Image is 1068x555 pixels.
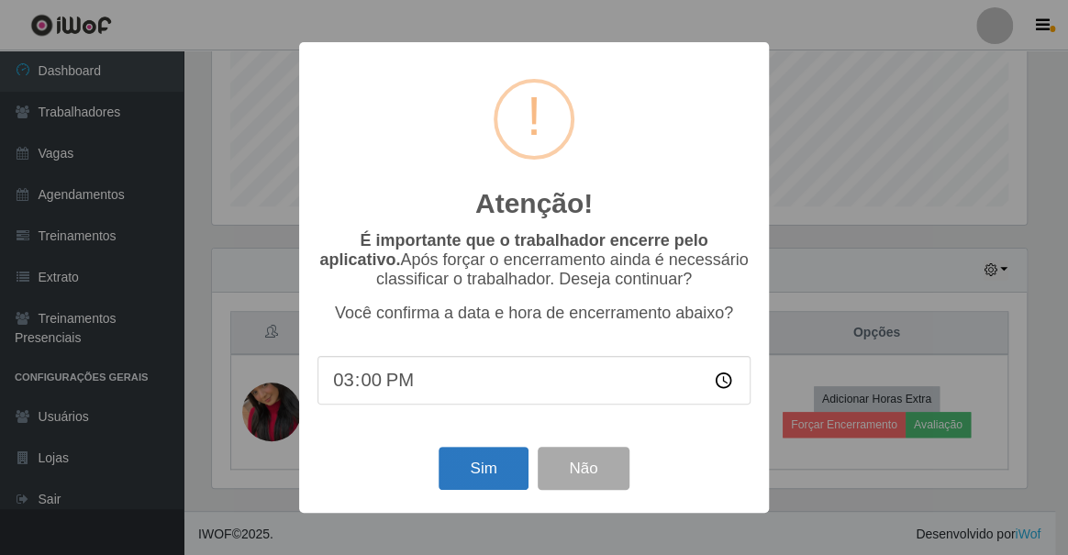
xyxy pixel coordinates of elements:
[439,447,528,490] button: Sim
[319,231,707,269] b: É importante que o trabalhador encerre pelo aplicativo.
[538,447,629,490] button: Não
[475,187,593,220] h2: Atenção!
[317,304,751,323] p: Você confirma a data e hora de encerramento abaixo?
[317,231,751,289] p: Após forçar o encerramento ainda é necessário classificar o trabalhador. Deseja continuar?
